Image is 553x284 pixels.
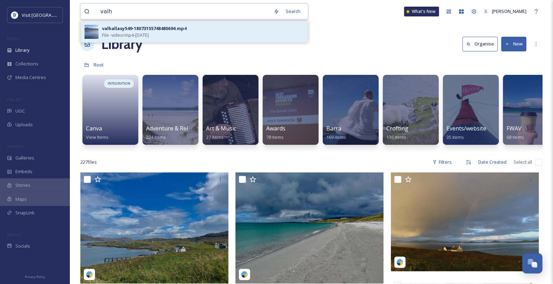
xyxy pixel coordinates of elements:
div: valhallasy549-18073155748480694.mp4 [102,25,187,32]
span: 224 items [146,134,166,140]
span: 136 items [386,134,406,140]
input: Search your library [97,4,270,19]
a: Awards78 items [266,125,285,140]
img: snapsea-logo.png [396,259,403,266]
a: Adventure & Relaxation224 items [146,125,208,140]
span: Library [15,47,29,54]
span: Crofting [386,125,408,132]
span: Socials [15,243,30,249]
span: 227 file s [80,159,97,165]
span: Visit [GEOGRAPHIC_DATA] [22,12,76,18]
span: COLLECT [7,97,22,102]
div: Date Created [475,155,510,169]
div: Filters [429,155,455,169]
span: File - video/mp4 - [DATE] [102,32,149,38]
span: Barra [326,125,341,132]
span: 68 items [507,134,524,140]
span: 35 items [446,134,464,140]
div: Search [283,5,304,18]
img: snapsea-logo.png [86,271,93,278]
span: Maps [15,196,27,203]
span: Root [94,62,104,68]
span: Awards [266,125,285,132]
span: Collections [15,61,38,67]
a: Library [101,34,143,55]
span: Media Centres [15,74,46,81]
img: valhallasy549-18073155748480694.jpg [85,25,99,39]
span: Stories [15,182,30,189]
img: snapsea-logo.png [241,271,248,278]
a: Crofting136 items [386,125,408,140]
span: 78 items [266,134,284,140]
span: [PERSON_NAME] [492,8,526,14]
span: View Items [86,134,109,140]
span: Privacy Policy [25,275,45,279]
img: micoo80-1759296167730.jpg [235,172,384,284]
a: Root [94,61,104,69]
a: Barra169 items [326,125,346,140]
button: New [501,37,526,51]
a: FWAV68 items [507,125,524,140]
img: micoo80-5613473.jpg [391,172,539,271]
span: Galleries [15,155,34,161]
img: micoo80-1759296196360.jpg [80,172,228,284]
span: Canva [86,125,102,132]
span: 169 items [326,134,346,140]
span: Uploads [15,121,33,128]
span: INTEGRATION [108,81,130,86]
span: SOCIALS [7,232,21,237]
span: MEDIA [7,36,19,41]
span: SnapLink [15,210,35,216]
a: [PERSON_NAME] [480,5,530,18]
span: Art & Music [206,125,236,132]
a: INTEGRATIONCanvaView Items [80,71,140,145]
span: FWAV [507,125,522,132]
a: Events/website35 items [446,125,486,140]
span: WIDGETS [7,144,23,149]
a: Privacy Policy [25,272,45,281]
span: Events/website [446,125,486,132]
span: 27 items [206,134,224,140]
button: Open Chat [522,253,543,274]
img: Untitled%20design%20%2897%29.png [11,12,18,19]
span: Adventure & Relaxation [146,125,208,132]
span: Embeds [15,168,32,175]
span: Select all [514,159,532,165]
button: Organise [463,37,498,51]
span: UGC [15,108,25,114]
a: Art & Music27 items [206,125,236,140]
a: What's New [404,7,439,16]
